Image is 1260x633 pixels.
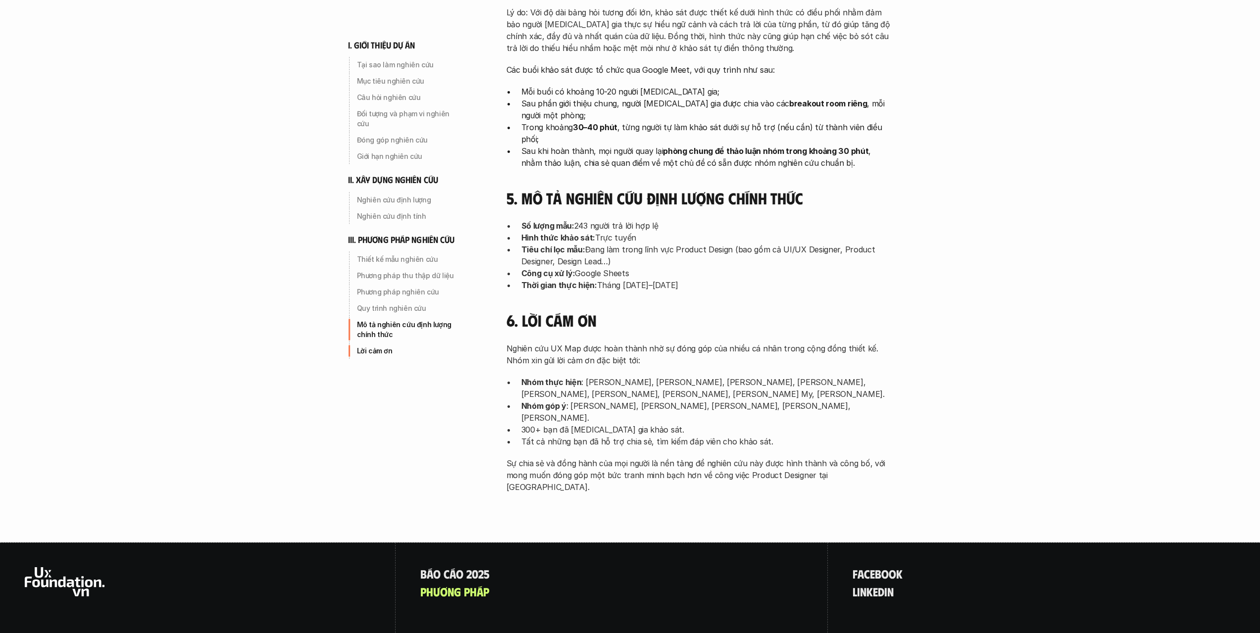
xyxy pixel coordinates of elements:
[426,585,433,598] span: h
[884,585,887,598] span: i
[357,151,463,161] p: Giới hạn nghiên cứu
[853,567,903,580] a: facebook
[521,97,893,121] p: Sau phần giới thiệu chung, người [MEDICAL_DATA] gia được chia vào các , mỗi người một phòng;
[521,279,893,291] p: Tháng [DATE]–[DATE]
[357,254,463,264] p: Thiết kế mẫu nghiên cứu
[521,401,566,411] strong: Nhóm góp ý
[348,57,467,73] a: Tại sao làm nghiên cứu
[521,221,574,231] strong: Số lượng mẫu:
[896,567,903,580] span: k
[454,585,461,598] span: g
[348,251,467,267] a: Thiết kế mẫu nghiên cứu
[866,585,873,598] span: k
[464,585,470,598] span: p
[357,303,463,313] p: Quy trình nghiên cứu
[348,317,467,342] a: Mô tả nghiên cứu định lượng chính thức
[420,567,490,580] a: Báocáo2025
[357,320,463,340] p: Mô tả nghiên cứu định lượng chính thức
[348,284,467,300] a: Phương pháp nghiên cứu
[521,121,893,145] p: Trong khoảng , từng người tự làm khảo sát dưới sự hỗ trợ (nếu cần) từ thành viên điều phối;
[450,567,456,580] span: á
[521,377,582,387] strong: Nhóm thực hiện
[466,567,472,580] span: 2
[348,132,467,148] a: Đóng góp nghiên cứu
[521,220,893,232] p: 243 người trả lời hợp lệ
[506,311,893,330] h4: 6. Lời cám ơn
[521,436,893,447] p: Tất cả những bạn đã hỗ trợ chia sẻ, tìm kiếm đáp viên cho khảo sát.
[521,243,893,267] p: Đang làm trong lĩnh vực Product Design (bao gồm cả UI/UX Designer, Product Designer, Design Lead…)
[348,300,467,316] a: Quy trình nghiên cứu
[470,585,477,598] span: h
[521,280,597,290] strong: Thời gian thực hiện:
[348,106,467,132] a: Đối tượng và phạm vi nghiên cứu
[506,64,893,76] p: Các buổi khảo sát được tổ chức qua Google Meet, với quy trình như sau:
[357,287,463,297] p: Phương pháp nghiên cứu
[875,567,881,580] span: b
[348,40,415,51] h6: i. giới thiệu dự án
[860,585,866,598] span: n
[427,567,433,580] span: á
[521,376,893,400] p: : [PERSON_NAME], [PERSON_NAME], [PERSON_NAME], [PERSON_NAME], [PERSON_NAME], [PERSON_NAME], [PERS...
[348,208,467,224] a: Nghiên cứu định tính
[440,585,448,598] span: ơ
[878,585,884,598] span: d
[506,342,893,366] p: Nghiên cứu UX Map được hoàn thành nhờ sự đóng góp của nhiều cá nhân trong cộng đồng thiết kế. Nhó...
[521,424,893,436] p: 300+ bạn đã [MEDICAL_DATA] gia khảo sát.
[870,567,875,580] span: e
[521,244,585,254] strong: Tiêu chí lọc mẫu:
[853,585,857,598] span: l
[477,585,483,598] span: á
[420,585,489,598] a: phươngpháp
[357,60,463,70] p: Tại sao làm nghiên cứu
[864,567,870,580] span: c
[348,174,438,186] h6: ii. xây dựng nghiên cứu
[521,400,893,424] p: : [PERSON_NAME], [PERSON_NAME], [PERSON_NAME], [PERSON_NAME], [PERSON_NAME].
[521,268,575,278] strong: Công cụ xử lý:
[348,90,467,105] a: Câu hỏi nghiên cứu
[433,585,440,598] span: ư
[887,585,894,598] span: n
[506,189,893,207] h4: 5. Mô tả nghiên cứu định lượng chính thức
[521,232,893,243] p: Trực tuyến
[873,585,878,598] span: e
[348,73,467,89] a: Mục tiêu nghiên cứu
[456,567,463,580] span: o
[506,457,893,493] p: Sự chia sẻ và đồng hành của mọi người là nền tảng để nghiên cứu này được hình thành và công bố, v...
[472,567,478,580] span: 0
[348,192,467,208] a: Nghiên cứu định lượng
[357,211,463,221] p: Nghiên cứu định tính
[663,146,868,156] strong: phòng chung để thảo luận nhóm trong khoảng 30 phút
[853,585,894,598] a: linkedin
[506,6,893,54] p: Lý do: Với độ dài bảng hỏi tương đối lớn, khảo sát được thiết kế dưới hình thức có điều phối nhằm...
[357,109,463,129] p: Đối tượng và phạm vi nghiên cứu
[420,567,427,580] span: B
[348,148,467,164] a: Giới hạn nghiên cứu
[573,122,617,132] strong: 30–40 phút
[521,267,893,279] p: Google Sheets
[881,567,889,580] span: o
[348,268,467,284] a: Phương pháp thu thập dữ liệu
[357,76,463,86] p: Mục tiêu nghiên cứu
[521,86,893,97] p: Mỗi buổi có khoảng 10-20 người [MEDICAL_DATA] gia;
[448,585,454,598] span: n
[853,567,857,580] span: f
[789,98,867,108] strong: breakout room riêng
[444,567,450,580] span: c
[889,567,896,580] span: o
[483,585,489,598] span: p
[484,567,490,580] span: 5
[478,567,484,580] span: 2
[521,233,595,243] strong: Hình thức khảo sát:
[357,135,463,145] p: Đóng góp nghiên cứu
[357,93,463,102] p: Câu hỏi nghiên cứu
[348,343,467,359] a: Lời cảm ơn
[521,145,893,169] p: Sau khi hoàn thành, mọi người quay lại , nhằm thảo luận, chia sẻ quan điểm về một chủ đề có sẵn đ...
[348,234,455,245] h6: iii. phương pháp nghiên cứu
[357,346,463,356] p: Lời cảm ơn
[357,195,463,205] p: Nghiên cứu định lượng
[433,567,441,580] span: o
[857,585,860,598] span: i
[857,567,864,580] span: a
[420,585,426,598] span: p
[357,271,463,281] p: Phương pháp thu thập dữ liệu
